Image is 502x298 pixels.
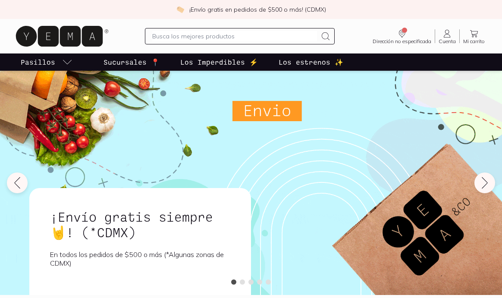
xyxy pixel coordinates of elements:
[435,28,459,44] a: Cuenta
[369,28,435,44] a: Dirección no especificada
[180,57,258,67] p: Los Imperdibles ⚡️
[460,28,488,44] a: Mi carrito
[19,53,74,71] a: pasillo-todos-link
[439,39,456,44] span: Cuenta
[463,39,485,44] span: Mi carrito
[179,53,260,71] a: Los Imperdibles ⚡️
[21,57,55,67] p: Pasillos
[50,209,230,240] h1: ¡Envío gratis siempre🤘! (*CDMX)
[104,57,160,67] p: Sucursales 📍
[152,31,317,41] input: Busca los mejores productos
[373,39,431,44] span: Dirección no especificada
[277,53,345,71] a: Los estrenos ✨
[102,53,161,71] a: Sucursales 📍
[176,6,184,13] img: check
[189,5,326,14] p: ¡Envío gratis en pedidos de $500 o más! (CDMX)
[50,250,230,267] p: En todos los pedidos de $500 o más (*Algunas zonas de CDMX)
[279,57,343,67] p: Los estrenos ✨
